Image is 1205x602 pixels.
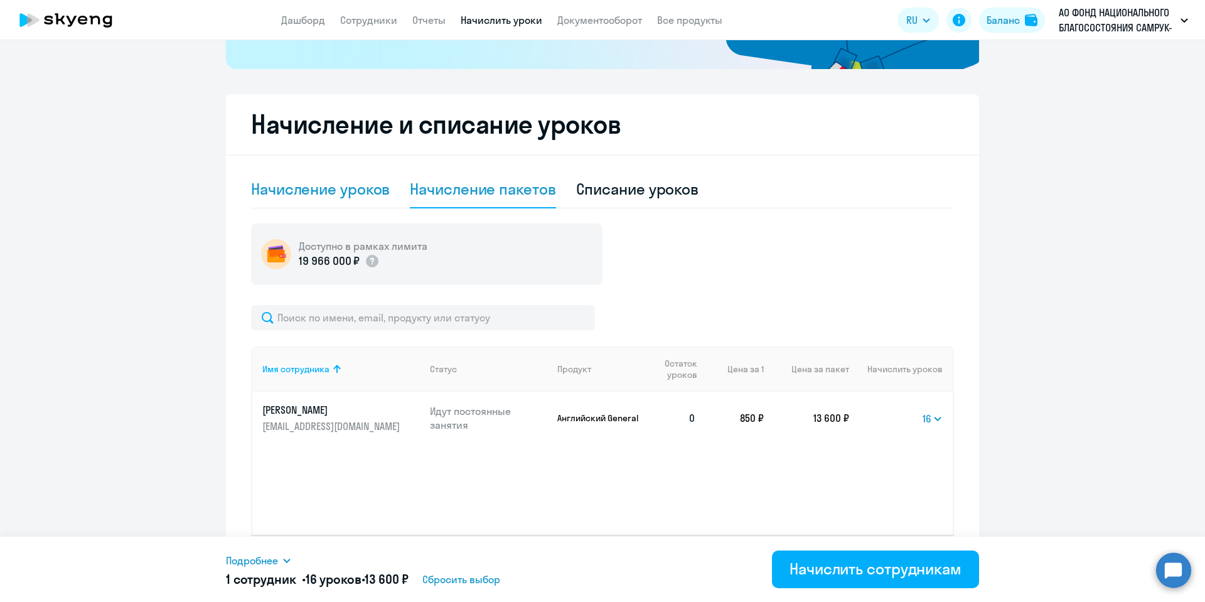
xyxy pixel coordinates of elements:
button: Балансbalance [979,8,1045,33]
p: Идут постоянные занятия [430,404,548,432]
td: 13 600 ₽ [764,392,849,444]
div: Начисление уроков [251,179,390,199]
button: АО ФОНД НАЦИОНАЛЬНОГО БЛАГОСОСТОЯНИЯ САМРУК-КАЗЫНА, Казгеология [1052,5,1194,35]
a: Сотрудники [340,14,397,26]
div: Списание уроков [576,179,699,199]
th: Цена за 1 [706,347,764,392]
h5: 1 сотрудник • • [226,571,409,588]
p: 19 966 000 ₽ [299,253,360,269]
h2: Начисление и списание уроков [251,109,954,139]
div: Начисление пакетов [410,179,555,199]
th: Цена за пакет [764,347,849,392]
div: Имя сотрудника [262,363,329,375]
div: Имя сотрудника [262,363,420,375]
a: Все продукты [657,14,722,26]
a: Начислить уроки [461,14,542,26]
img: balance [1025,14,1037,26]
p: [PERSON_NAME] [262,403,403,417]
td: 0 [642,392,706,444]
h5: Доступно в рамках лимита [299,239,427,253]
a: Отчеты [412,14,446,26]
p: Английский General [557,412,642,424]
input: Поиск по имени, email, продукту или статусу [251,305,595,330]
img: wallet-circle.png [261,239,291,269]
div: Баланс [987,13,1020,28]
div: Начислить сотрудникам [790,559,961,579]
a: Документооборот [557,14,642,26]
span: RU [906,13,918,28]
div: Статус [430,363,548,375]
button: Начислить сотрудникам [772,551,979,588]
span: Остаток уроков [652,358,697,380]
span: Подробнее [226,553,278,568]
span: 13 600 ₽ [365,571,409,587]
div: Продукт [557,363,591,375]
p: АО ФОНД НАЦИОНАЛЬНОГО БЛАГОСОСТОЯНИЯ САМРУК-КАЗЫНА, Казгеология [1059,5,1176,35]
button: RU [897,8,939,33]
td: 850 ₽ [706,392,764,444]
th: Начислить уроков [849,347,953,392]
span: 16 уроков [306,571,361,587]
div: Статус [430,363,457,375]
div: Остаток уроков [652,358,706,380]
div: Продукт [557,363,642,375]
a: Дашборд [281,14,325,26]
p: [EMAIL_ADDRESS][DOMAIN_NAME] [262,419,403,433]
span: Сбросить выбор [422,572,500,587]
a: [PERSON_NAME][EMAIL_ADDRESS][DOMAIN_NAME] [262,403,420,433]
